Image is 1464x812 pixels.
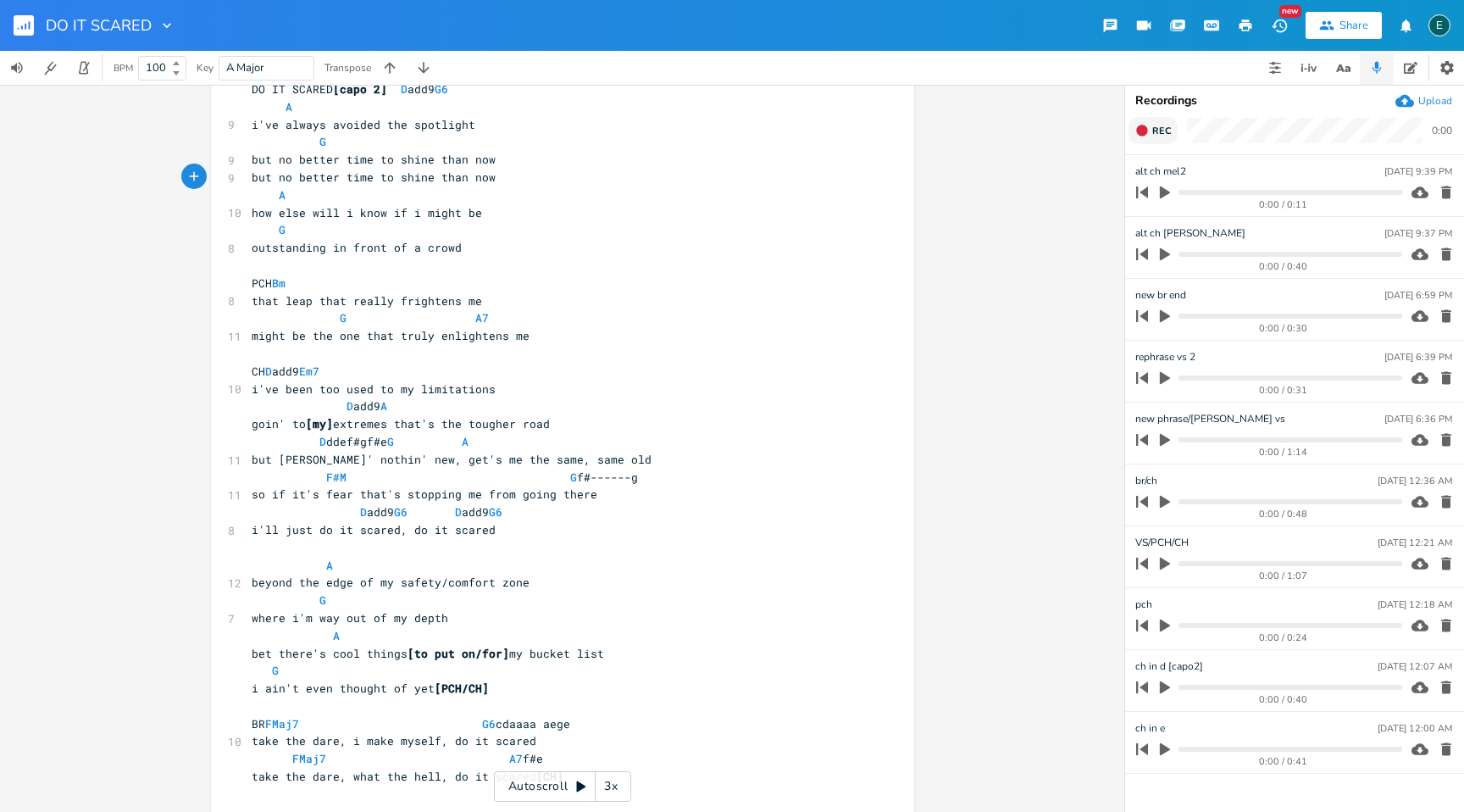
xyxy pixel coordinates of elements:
[252,522,496,537] span: i'll just do it scared, do it scared
[494,771,631,802] div: Autoscroll
[1165,757,1402,766] div: 0:00 / 0:41
[1165,571,1402,581] div: 0:00 / 1:07
[536,769,563,784] span: [CH]
[1165,324,1402,333] div: 0:00 / 0:30
[380,398,387,414] span: A
[292,751,326,766] span: FMaj7
[252,470,638,485] span: f#------g
[1378,476,1452,486] div: [DATE] 12:36 AM
[252,681,489,696] span: i ain't even thought of yet
[252,398,387,414] span: add9
[1152,125,1171,137] span: Rec
[324,63,371,73] div: Transpose
[435,681,489,696] span: [PCH/CH]
[114,64,133,73] div: BPM
[252,487,597,502] span: so if it's fear that's stopping me from going there
[509,751,523,766] span: A7
[252,205,482,220] span: how else will i know if i might be
[252,152,496,167] span: but no better time to shine than now
[1262,10,1296,41] button: New
[570,470,577,485] span: G
[1279,5,1301,18] div: New
[1135,164,1186,180] span: alt ch mel2
[1135,597,1152,613] span: pch
[279,187,286,203] span: A
[1165,509,1402,519] div: 0:00 / 0:48
[252,81,455,97] span: DO IT SCARED add9
[347,398,353,414] span: D
[279,222,286,237] span: G
[1135,95,1454,107] div: Recordings
[319,134,326,149] span: G
[1395,92,1452,110] button: Upload
[252,416,550,431] span: goin' to extremes that's the tougher road
[1378,600,1452,609] div: [DATE] 12:18 AM
[252,328,530,343] span: might be the one that truly enlightens me
[1384,353,1452,362] div: [DATE] 6:39 PM
[272,663,279,678] span: G
[1165,448,1402,457] div: 0:00 / 1:14
[401,81,408,97] span: D
[1384,167,1452,176] div: [DATE] 9:39 PM
[265,716,299,731] span: FMaj7
[1135,473,1157,489] span: br/ch
[1128,117,1178,144] button: Rec
[1135,349,1195,365] span: rephrase vs 2
[252,646,604,661] span: bet there's cool things my bucket list
[482,716,496,731] span: G6
[252,240,462,255] span: outstanding in front of a crowd
[1306,12,1382,39] button: Share
[299,364,319,379] span: Em7
[1378,538,1452,548] div: [DATE] 12:21 AM
[1165,633,1402,642] div: 0:00 / 0:24
[252,275,306,291] span: PCH
[1378,724,1452,733] div: [DATE] 12:00 AM
[489,504,502,520] span: G6
[286,99,292,114] span: A
[252,434,469,449] span: ddef#gf#e
[408,646,509,661] span: [to put on/for]
[197,63,213,73] div: Key
[387,434,394,449] span: G
[1432,125,1452,136] div: 0:00
[333,81,387,97] span: [capo 2]
[252,452,652,467] span: but [PERSON_NAME]' nothin' new, get's me the same, same old
[1384,229,1452,238] div: [DATE] 9:37 PM
[1135,659,1203,675] span: ch in d [capo2]
[265,364,272,379] span: D
[326,558,333,573] span: A
[252,293,482,309] span: that leap that really frightens me
[1165,262,1402,271] div: 0:00 / 0:40
[1384,291,1452,300] div: [DATE] 6:59 PM
[340,310,347,325] span: G
[333,628,340,643] span: A
[1428,14,1450,36] div: edenmusic
[360,504,367,520] span: D
[252,769,563,784] span: take the dare, what the hell, do it scared
[1135,411,1285,427] span: new phrase/[PERSON_NAME] vs
[252,381,496,397] span: i've been too used to my limitations
[1428,6,1450,45] button: E
[319,434,326,449] span: D
[252,733,536,748] span: take the dare, i make myself, do it scared
[1384,414,1452,424] div: [DATE] 6:36 PM
[252,117,475,132] span: i've always avoided the spotlight
[1339,18,1368,33] div: Share
[1165,200,1402,209] div: 0:00 / 0:11
[394,504,408,520] span: G6
[319,592,326,608] span: G
[1135,720,1165,737] span: ch in e
[272,275,286,291] span: Bm
[1165,386,1402,395] div: 0:00 / 0:31
[326,470,347,485] span: F#M
[306,416,333,431] span: [my]
[1165,695,1402,704] div: 0:00 / 0:40
[1378,662,1452,671] div: [DATE] 12:07 AM
[252,716,570,731] span: BR cdaaaa aege
[455,504,462,520] span: D
[462,434,469,449] span: A
[226,60,264,75] span: A Major
[1135,535,1189,551] span: VS/PCH/CH
[46,18,152,33] span: DO IT SCARED
[252,504,509,520] span: add9 add9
